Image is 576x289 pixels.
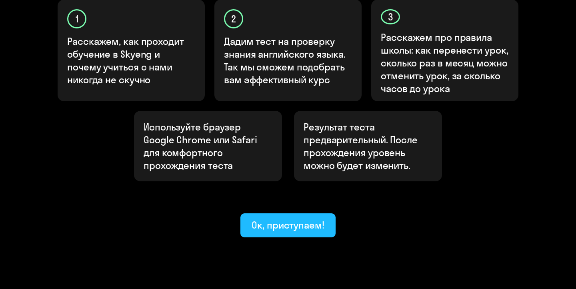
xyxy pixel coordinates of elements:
[224,9,243,28] div: 2
[304,120,432,172] p: Результат теста предварительный. После прохождения уровень можно будет изменить.
[144,120,272,172] p: Используйте браузер Google Chrome или Safari для комфортного прохождения теста
[67,35,196,86] p: Расскажем, как проходит обучение в Skyeng и почему учиться с нами никогда не скучно
[381,31,510,95] p: Расскажем про правила школы: как перенести урок, сколько раз в месяц можно отменить урок, за скол...
[252,219,324,231] div: Ок, приступаем!
[224,35,353,86] p: Дадим тест на проверку знания английского языка. Так мы сможем подобрать вам эффективный курс
[381,9,400,24] div: 3
[67,9,86,28] div: 1
[240,213,336,237] button: Ок, приступаем!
